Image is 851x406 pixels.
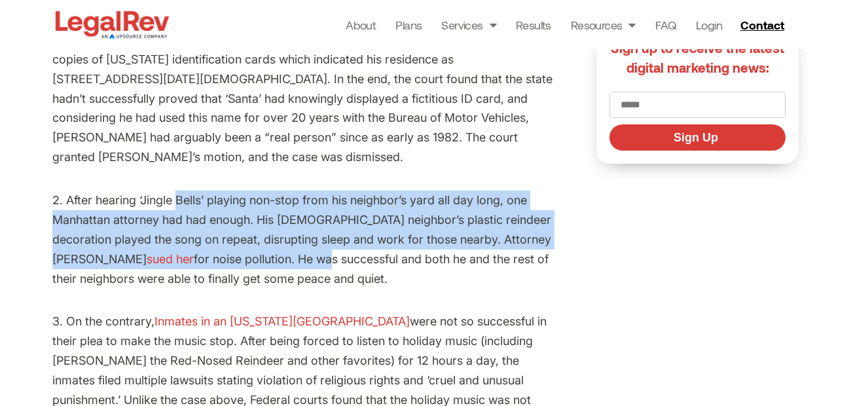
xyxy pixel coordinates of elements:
form: New Form [609,92,786,157]
a: Inmates in an [US_STATE][GEOGRAPHIC_DATA] [154,314,410,328]
a: Contact [735,14,793,35]
a: Login [696,16,722,34]
button: Sign Up [609,124,786,151]
p: 2. After hearing ‘Jingle Bells’ playing non-stop from his neighbor’s yard all day long, one Manha... [52,191,557,288]
span: Sign up to receive the latest digital marketing news: [611,40,784,75]
a: About [346,16,376,34]
a: Results [516,16,551,34]
nav: Menu [346,16,722,34]
a: Plans [395,16,422,34]
a: Resources [571,16,636,34]
a: Services [441,16,496,34]
span: Sign Up [674,132,718,143]
a: sued her [147,252,194,266]
a: FAQ [655,16,676,34]
span: Contact [740,19,784,31]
